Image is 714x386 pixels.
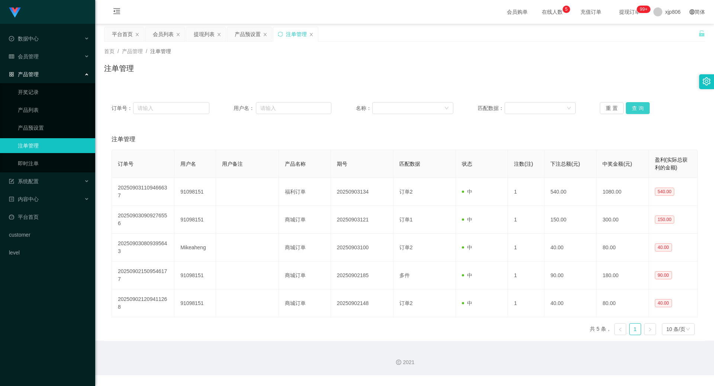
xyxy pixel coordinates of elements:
[112,289,174,317] td: 202509021209411268
[614,323,626,335] li: 上一页
[399,161,420,167] span: 匹配数据
[648,327,652,332] i: 图标: right
[462,217,472,223] span: 中
[462,300,472,306] span: 中
[444,106,449,111] i: 图标: down
[9,197,14,202] i: 图标: profile
[133,102,209,114] input: 请输入
[256,102,331,114] input: 请输入
[508,206,544,234] td: 1
[565,6,567,13] p: 5
[112,178,174,206] td: 202509031109466637
[462,272,472,278] span: 中
[478,104,505,112] span: 匹配数据：
[146,48,147,54] span: /
[174,262,216,289] td: 91098151
[686,327,690,332] i: 图标: down
[222,161,243,167] span: 用户备注
[544,262,596,289] td: 90.00
[112,206,174,234] td: 202509030909276556
[153,27,174,41] div: 会员列表
[399,217,413,223] span: 订单1
[544,206,596,234] td: 150.00
[9,53,39,59] span: 会员管理
[626,102,650,114] button: 查 询
[235,27,261,41] div: 产品预设置
[508,262,544,289] td: 1
[9,72,14,77] i: 图标: appstore-o
[9,178,39,184] span: 系统配置
[174,289,216,317] td: 91098151
[194,27,215,41] div: 提现列表
[331,206,393,234] td: 20250903121
[18,138,89,153] a: 注单管理
[596,206,649,234] td: 300.00
[356,104,372,112] span: 名称：
[18,103,89,117] a: 产品列表
[462,189,472,195] span: 中
[544,289,596,317] td: 40.00
[112,104,133,112] span: 订单号：
[279,178,331,206] td: 福利订单
[596,234,649,262] td: 80.00
[629,323,641,335] li: 1
[9,210,89,224] a: 图标: dashboard平台首页
[337,161,347,167] span: 期号
[112,135,135,144] span: 注单管理
[655,243,672,252] span: 40.00
[331,289,393,317] td: 20250902148
[9,71,39,77] span: 产品管理
[508,178,544,206] td: 1
[544,234,596,262] td: 40.00
[399,244,413,250] span: 订单2
[399,272,410,278] span: 多件
[399,300,413,306] span: 订单2
[9,245,89,260] a: level
[263,32,267,37] i: 图标: close
[538,9,566,14] span: 在线人数
[9,36,39,42] span: 数据中心
[596,178,649,206] td: 1080.00
[18,85,89,100] a: 开奖记录
[596,262,649,289] td: 180.00
[655,271,672,279] span: 90.00
[176,32,180,37] i: 图标: close
[174,234,216,262] td: Mikeaheng
[590,323,611,335] li: 共 5 条，
[9,179,14,184] i: 图标: form
[309,32,313,37] i: 图标: close
[101,359,708,366] div: 2021
[615,9,644,14] span: 提现订单
[600,102,624,114] button: 重 置
[278,32,283,37] i: 图标: sync
[567,106,571,111] i: 图标: down
[135,32,139,37] i: 图标: close
[112,234,174,262] td: 202509030809395643
[9,227,89,242] a: customer
[285,161,306,167] span: 产品名称
[104,48,115,54] span: 首页
[9,54,14,59] i: 图标: table
[180,161,196,167] span: 用户名
[112,262,174,289] td: 202509021509546177
[602,161,632,167] span: 中奖金额(元)
[286,27,307,41] div: 注单管理
[655,188,675,196] span: 540.00
[279,262,331,289] td: 商城订单
[689,9,695,14] i: 图标: global
[698,30,705,37] i: 图标: unlock
[596,289,649,317] td: 80.00
[396,360,401,365] i: 图标: copyright
[702,77,711,85] i: 图标: setting
[508,289,544,317] td: 1
[9,7,21,18] img: logo.9652507e.png
[18,120,89,135] a: 产品预设置
[462,244,472,250] span: 中
[331,178,393,206] td: 20250903134
[399,189,413,195] span: 订单2
[655,215,675,224] span: 150.00
[217,32,221,37] i: 图标: close
[666,324,685,335] div: 10 条/页
[104,0,129,24] i: 图标: menu-fold
[104,63,134,74] h1: 注单管理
